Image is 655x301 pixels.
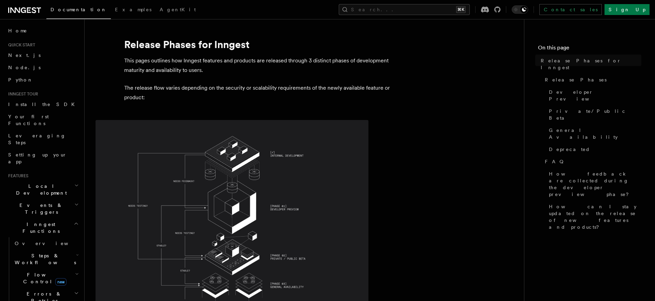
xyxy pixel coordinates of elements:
span: Developer Preview [549,89,641,102]
button: Flow Controlnew [12,269,80,288]
span: General Availability [549,127,641,140]
p: This pages outlines how Inngest features and products are released through 3 distinct phases of d... [124,56,397,75]
a: Deprecated [546,143,641,155]
span: Next.js [8,52,41,58]
span: Install the SDK [8,102,79,107]
button: Toggle dark mode [512,5,528,14]
button: Search...⌘K [339,4,470,15]
a: Node.js [5,61,80,74]
span: Setting up your app [8,152,67,164]
a: FAQ [542,155,641,168]
span: Local Development [5,183,74,196]
a: Install the SDK [5,98,80,110]
a: Leveraging Steps [5,130,80,149]
a: Overview [12,237,80,250]
span: Overview [15,241,85,246]
span: Examples [115,7,151,12]
span: Release Phases for Inngest [541,57,641,71]
button: Inngest Functions [5,218,80,237]
span: Release Phases [545,76,607,83]
a: Release Phases [542,74,641,86]
span: Home [8,27,27,34]
span: Node.js [8,65,41,70]
span: Inngest Functions [5,221,74,235]
span: Leveraging Steps [8,133,66,145]
span: Steps & Workflows [12,252,76,266]
h4: On this page [538,44,641,55]
span: FAQ [545,158,567,165]
span: Inngest tour [5,91,38,97]
span: Features [5,173,28,179]
span: How feedback are collected during the developer preview phase? [549,170,641,198]
kbd: ⌘K [456,6,466,13]
a: Setting up your app [5,149,80,168]
span: Private/Public Beta [549,108,641,121]
button: Steps & Workflows [12,250,80,269]
a: Sign Up [605,4,650,15]
span: Documentation [50,7,107,12]
a: Developer Preview [546,86,641,105]
button: Events & Triggers [5,199,80,218]
span: Events & Triggers [5,202,74,215]
span: Python [8,77,33,82]
h1: Release Phases for Inngest [124,38,397,50]
a: AgentKit [156,2,200,18]
a: Examples [111,2,156,18]
a: How feedback are collected during the developer preview phase? [546,168,641,200]
span: Your first Functions [8,114,49,126]
a: General Availability [546,124,641,143]
a: Your first Functions [5,110,80,130]
span: new [55,278,67,286]
a: Private/Public Beta [546,105,641,124]
a: Contact sales [539,4,602,15]
span: Quick start [5,42,35,48]
a: Documentation [46,2,111,19]
button: Local Development [5,180,80,199]
a: Home [5,25,80,37]
span: AgentKit [160,7,196,12]
a: Next.js [5,49,80,61]
p: The release flow varies depending on the security or scalability requirements of the newly availa... [124,83,397,102]
span: How can I stay updated on the release of new features and products? [549,203,641,230]
span: Flow Control [12,271,75,285]
span: Deprecated [549,146,590,153]
a: Python [5,74,80,86]
a: How can I stay updated on the release of new features and products? [546,200,641,233]
a: Release Phases for Inngest [538,55,641,74]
